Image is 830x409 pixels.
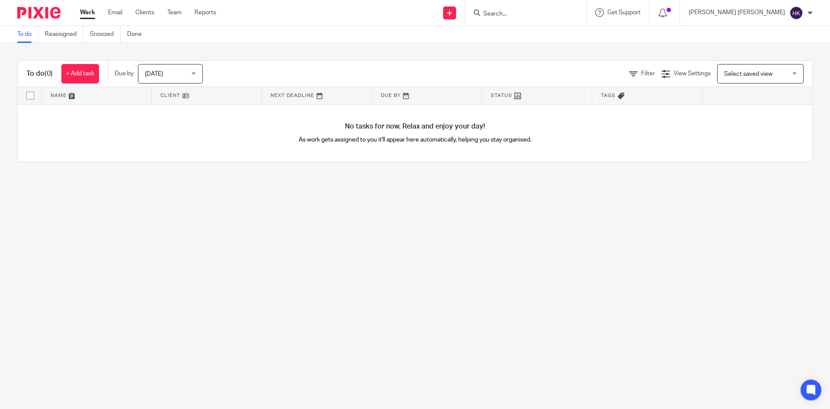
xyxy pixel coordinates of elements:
img: svg%3E [789,6,803,20]
span: Filter [641,71,655,77]
a: To do [17,26,38,43]
p: As work gets assigned to you it'll appear here automatically, helping you stay organised. [217,135,614,144]
a: Email [108,8,122,17]
span: (0) [45,70,53,77]
span: Tags [601,93,616,98]
p: [PERSON_NAME] [PERSON_NAME] [689,8,785,17]
input: Search [482,10,560,18]
h4: No tasks for now. Relax and enjoy your day! [18,122,812,131]
span: [DATE] [145,71,163,77]
a: Clients [135,8,154,17]
h1: To do [26,69,53,78]
a: Work [80,8,95,17]
a: + Add task [61,64,99,84]
span: View Settings [674,71,711,77]
span: Get Support [607,10,641,16]
a: Team [167,8,182,17]
span: Select saved view [724,71,773,77]
img: Pixie [17,7,61,19]
a: Reports [195,8,216,17]
a: Reassigned [45,26,83,43]
p: Due by [115,69,134,78]
a: Snoozed [90,26,121,43]
a: Done [127,26,148,43]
